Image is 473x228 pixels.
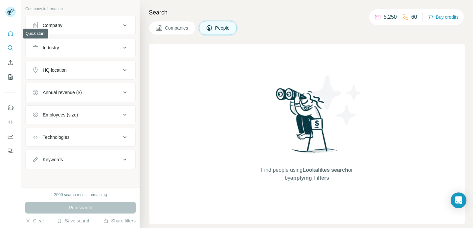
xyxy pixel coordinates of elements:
button: Search [5,42,16,54]
button: Keywords [26,152,135,167]
button: Save search [57,217,90,224]
button: Technologies [26,129,135,145]
span: Companies [165,25,189,31]
button: Clear [25,217,44,224]
img: Surfe Illustration - Stars [307,70,366,130]
p: 5,250 [384,13,397,21]
p: Company information [25,6,136,12]
button: Company [26,17,135,33]
button: Employees (size) [26,107,135,123]
button: Annual revenue ($) [26,85,135,100]
div: Annual revenue ($) [43,89,82,96]
button: Industry [26,40,135,56]
div: HQ location [43,67,67,73]
button: My lists [5,71,16,83]
button: Dashboard [5,131,16,142]
div: Company [43,22,62,29]
button: Feedback [5,145,16,157]
button: HQ location [26,62,135,78]
span: Find people using or by [254,166,359,182]
button: Enrich CSV [5,57,16,68]
div: Employees (size) [43,112,78,118]
span: applying Filters [290,175,329,181]
span: People [215,25,230,31]
div: 2000 search results remaining [54,192,107,198]
button: Quick start [5,28,16,39]
div: Technologies [43,134,70,140]
div: Open Intercom Messenger [451,192,466,208]
p: 60 [411,13,417,21]
span: Lookalikes search [303,167,348,173]
button: Use Surfe on LinkedIn [5,102,16,114]
div: Keywords [43,156,63,163]
button: Buy credits [428,13,459,22]
button: Share filters [103,217,136,224]
h4: Search [149,8,465,17]
div: Industry [43,44,59,51]
button: Use Surfe API [5,116,16,128]
img: Surfe Illustration - Woman searching with binoculars [273,86,341,160]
